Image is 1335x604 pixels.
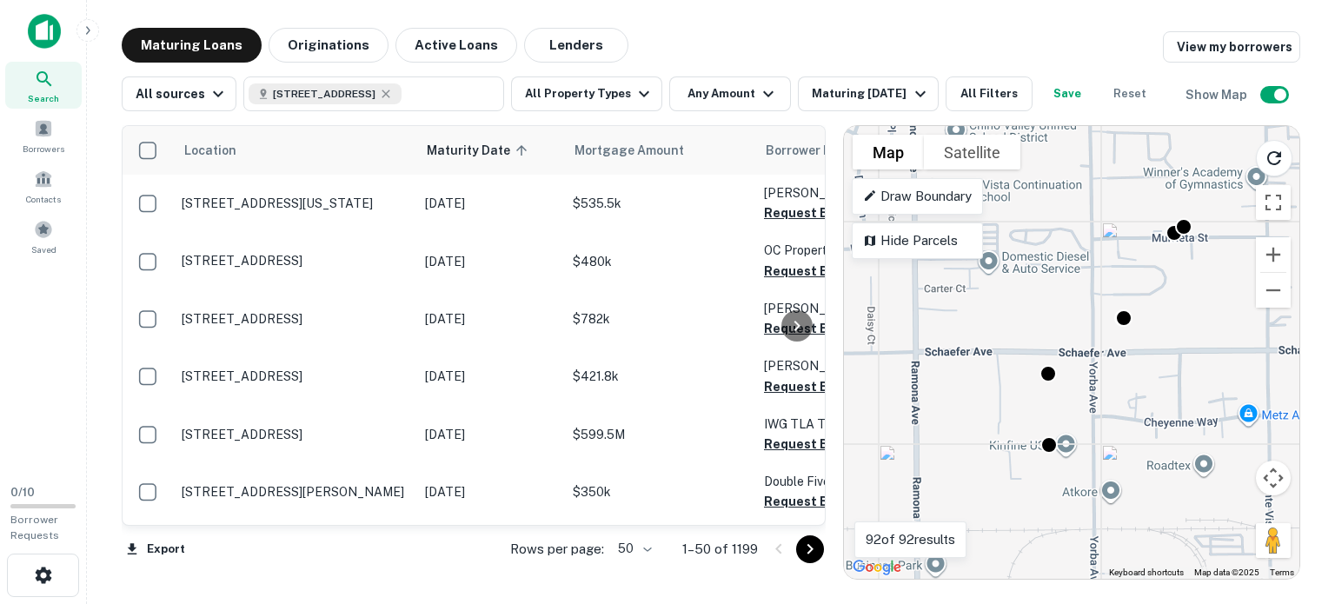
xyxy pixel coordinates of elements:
[1186,85,1250,104] h6: Show Map
[764,202,905,223] button: Request Borrower Info
[182,196,408,211] p: [STREET_ADDRESS][US_STATE]
[395,28,517,63] button: Active Loans
[764,472,938,491] p: Double Five Investment LLC
[1270,567,1294,577] a: Terms (opens in new tab)
[5,213,82,260] a: Saved
[564,126,755,175] th: Mortgage Amount
[848,556,906,579] img: Google
[853,135,924,169] button: Show street map
[5,112,82,159] a: Borrowers
[764,491,905,512] button: Request Borrower Info
[764,299,938,318] p: [PERSON_NAME]
[425,252,555,271] p: [DATE]
[946,76,1033,111] button: All Filters
[1248,465,1335,548] iframe: Chat Widget
[573,194,747,213] p: $535.5k
[183,140,236,161] span: Location
[524,28,628,63] button: Lenders
[764,434,905,455] button: Request Borrower Info
[1256,461,1291,495] button: Map camera controls
[755,126,946,175] th: Borrower Name
[764,318,905,339] button: Request Borrower Info
[26,192,61,206] span: Contacts
[863,230,972,251] p: Hide Parcels
[1194,567,1259,577] span: Map data ©2025
[1039,76,1095,111] button: Save your search to get updates of matches that match your search criteria.
[764,415,938,434] p: IWG TLA Telecom LLC
[122,536,189,562] button: Export
[573,425,747,444] p: $599.5M
[182,311,408,327] p: [STREET_ADDRESS]
[796,535,824,563] button: Go to next page
[427,140,533,161] span: Maturity Date
[766,140,857,161] span: Borrower Name
[416,126,564,175] th: Maturity Date
[182,368,408,384] p: [STREET_ADDRESS]
[1256,140,1292,176] button: Reload search area
[510,539,604,560] p: Rows per page:
[273,86,375,102] span: [STREET_ADDRESS]
[764,356,938,375] p: [PERSON_NAME]
[122,28,262,63] button: Maturing Loans
[573,252,747,271] p: $480k
[924,135,1020,169] button: Show satellite imagery
[5,62,82,109] a: Search
[1163,31,1300,63] a: View my borrowers
[425,194,555,213] p: [DATE]
[1109,567,1184,579] button: Keyboard shortcuts
[669,76,791,111] button: Any Amount
[1256,237,1291,272] button: Zoom in
[764,376,905,397] button: Request Borrower Info
[5,163,82,209] a: Contacts
[136,83,229,104] div: All sources
[573,367,747,386] p: $421.8k
[425,367,555,386] p: [DATE]
[812,83,930,104] div: Maturing [DATE]
[573,309,747,329] p: $782k
[10,514,59,541] span: Borrower Requests
[764,261,905,282] button: Request Borrower Info
[798,76,938,111] button: Maturing [DATE]
[1256,273,1291,308] button: Zoom out
[866,529,955,550] p: 92 of 92 results
[269,28,389,63] button: Originations
[425,482,555,501] p: [DATE]
[682,539,758,560] p: 1–50 of 1199
[764,241,938,260] p: OC Properties LLC
[848,556,906,579] a: Open this area in Google Maps (opens a new window)
[511,76,662,111] button: All Property Types
[23,142,64,156] span: Borrowers
[122,76,236,111] button: All sources
[182,427,408,442] p: [STREET_ADDRESS]
[31,242,56,256] span: Saved
[611,536,654,561] div: 50
[28,14,61,49] img: capitalize-icon.png
[573,482,747,501] p: $350k
[1102,76,1158,111] button: Reset
[182,484,408,500] p: [STREET_ADDRESS][PERSON_NAME]
[575,140,707,161] span: Mortgage Amount
[425,309,555,329] p: [DATE]
[10,486,35,499] span: 0 / 10
[425,425,555,444] p: [DATE]
[863,186,972,207] p: Draw Boundary
[182,253,408,269] p: [STREET_ADDRESS]
[1256,185,1291,220] button: Toggle fullscreen view
[764,183,938,202] p: [PERSON_NAME]
[28,91,59,105] span: Search
[844,126,1299,579] div: 0 0
[173,126,416,175] th: Location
